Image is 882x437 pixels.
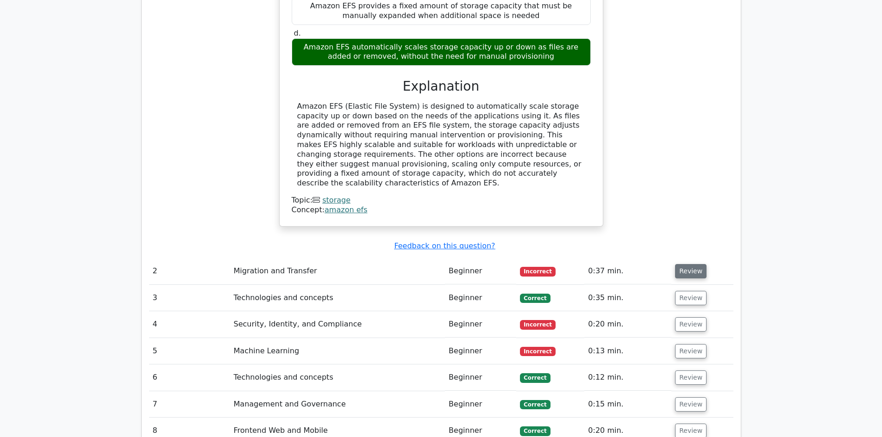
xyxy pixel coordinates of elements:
[584,285,671,311] td: 0:35 min.
[297,79,585,94] h3: Explanation
[294,29,301,37] span: d.
[149,391,230,418] td: 7
[325,205,367,214] a: amazon efs
[520,294,550,303] span: Correct
[584,364,671,391] td: 0:12 min.
[149,364,230,391] td: 6
[675,397,707,412] button: Review
[445,338,516,364] td: Beginner
[520,426,550,436] span: Correct
[520,373,550,382] span: Correct
[292,196,591,205] div: Topic:
[445,258,516,284] td: Beginner
[297,102,585,188] div: Amazon EFS (Elastic File System) is designed to automatically scale storage capacity up or down b...
[445,311,516,338] td: Beginner
[445,364,516,391] td: Beginner
[149,338,230,364] td: 5
[675,317,707,332] button: Review
[675,370,707,385] button: Review
[149,285,230,311] td: 3
[520,400,550,409] span: Correct
[292,205,591,215] div: Concept:
[230,285,445,311] td: Technologies and concepts
[322,196,350,204] a: storage
[520,320,556,329] span: Incorrect
[584,258,671,284] td: 0:37 min.
[445,391,516,418] td: Beginner
[584,311,671,338] td: 0:20 min.
[675,291,707,305] button: Review
[230,391,445,418] td: Management and Governance
[584,391,671,418] td: 0:15 min.
[230,258,445,284] td: Migration and Transfer
[584,338,671,364] td: 0:13 min.
[149,258,230,284] td: 2
[149,311,230,338] td: 4
[520,267,556,276] span: Incorrect
[394,241,495,250] a: Feedback on this question?
[292,38,591,66] div: Amazon EFS automatically scales storage capacity up or down as files are added or removed, withou...
[230,364,445,391] td: Technologies and concepts
[445,285,516,311] td: Beginner
[675,264,707,278] button: Review
[520,347,556,356] span: Incorrect
[675,344,707,358] button: Review
[230,338,445,364] td: Machine Learning
[230,311,445,338] td: Security, Identity, and Compliance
